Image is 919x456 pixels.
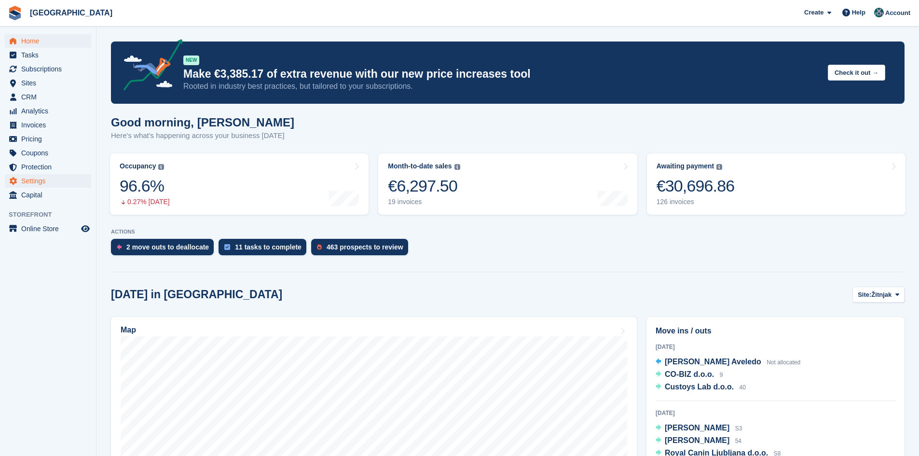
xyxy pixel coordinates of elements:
img: move_outs_to_deallocate_icon-f764333ba52eb49d3ac5e1228854f67142a1ed5810a6f6cc68b1a99e826820c5.svg [117,244,122,250]
p: Rooted in industry best practices, but tailored to your subscriptions. [183,81,820,92]
a: 463 prospects to review [311,239,413,260]
a: menu [5,222,91,235]
span: CRM [21,90,79,104]
span: Sites [21,76,79,90]
a: [PERSON_NAME] S3 [656,422,742,435]
div: €30,696.86 [657,176,735,196]
span: Capital [21,188,79,202]
a: menu [5,90,91,104]
div: [DATE] [656,343,895,351]
span: Custoys Lab d.o.o. [665,383,734,391]
a: [PERSON_NAME] Aveledo Not allocated [656,356,800,369]
a: menu [5,160,91,174]
a: [GEOGRAPHIC_DATA] [26,5,116,21]
div: Month-to-date sales [388,162,452,170]
span: [PERSON_NAME] [665,436,729,444]
span: Online Store [21,222,79,235]
span: 54 [735,438,741,444]
a: menu [5,34,91,48]
span: Protection [21,160,79,174]
a: [PERSON_NAME] 54 [656,435,741,447]
span: 9 [720,372,723,378]
a: menu [5,132,91,146]
img: icon-info-grey-7440780725fd019a000dd9b08b2336e03edf1995a4989e88bcd33f0948082b44.svg [158,164,164,170]
div: €6,297.50 [388,176,460,196]
a: menu [5,118,91,132]
a: CO-BIZ d.o.o. 9 [656,369,723,381]
a: 11 tasks to complete [219,239,311,260]
div: 96.6% [120,176,170,196]
a: Custoys Lab d.o.o. 40 [656,381,746,394]
span: S3 [735,425,742,432]
p: ACTIONS [111,229,905,235]
span: 40 [740,384,746,391]
div: 126 invoices [657,198,735,206]
button: Check it out → [828,65,885,81]
span: CO-BIZ d.o.o. [665,370,714,378]
a: menu [5,146,91,160]
div: NEW [183,55,199,65]
span: Žitnjak [871,290,892,300]
img: task-75834270c22a3079a89374b754ae025e5fb1db73e45f91037f5363f120a921f8.svg [224,244,230,250]
a: menu [5,48,91,62]
div: 0.27% [DATE] [120,198,170,206]
span: Analytics [21,104,79,118]
img: icon-info-grey-7440780725fd019a000dd9b08b2336e03edf1995a4989e88bcd33f0948082b44.svg [716,164,722,170]
h2: Map [121,326,136,334]
a: Awaiting payment €30,696.86 126 invoices [647,153,905,215]
div: 2 move outs to deallocate [126,243,209,251]
span: Create [804,8,823,17]
button: Site: Žitnjak [852,287,905,303]
a: menu [5,174,91,188]
span: Site: [858,290,871,300]
span: Tasks [21,48,79,62]
a: Occupancy 96.6% 0.27% [DATE] [110,153,369,215]
div: 11 tasks to complete [235,243,302,251]
span: [PERSON_NAME] Aveledo [665,358,761,366]
p: Here's what's happening across your business [DATE] [111,130,294,141]
span: Storefront [9,210,96,220]
img: icon-info-grey-7440780725fd019a000dd9b08b2336e03edf1995a4989e88bcd33f0948082b44.svg [454,164,460,170]
h2: Move ins / outs [656,325,895,337]
a: menu [5,76,91,90]
a: menu [5,188,91,202]
span: Invoices [21,118,79,132]
img: price-adjustments-announcement-icon-8257ccfd72463d97f412b2fc003d46551f7dbcb40ab6d574587a9cd5c0d94... [115,39,183,94]
span: Pricing [21,132,79,146]
img: prospect-51fa495bee0391a8d652442698ab0144808aea92771e9ea1ae160a38d050c398.svg [317,244,322,250]
span: Not allocated [767,359,800,366]
div: [DATE] [656,409,895,417]
span: Home [21,34,79,48]
p: Make €3,385.17 of extra revenue with our new price increases tool [183,67,820,81]
span: Help [852,8,865,17]
a: menu [5,62,91,76]
h1: Good morning, [PERSON_NAME] [111,116,294,129]
img: stora-icon-8386f47178a22dfd0bd8f6a31ec36ba5ce8667c1dd55bd0f319d3a0aa187defe.svg [8,6,22,20]
a: Month-to-date sales €6,297.50 19 invoices [378,153,637,215]
span: [PERSON_NAME] [665,424,729,432]
span: Settings [21,174,79,188]
div: 19 invoices [388,198,460,206]
a: Preview store [80,223,91,235]
a: 2 move outs to deallocate [111,239,219,260]
img: Željko Gobac [874,8,884,17]
a: menu [5,104,91,118]
div: Awaiting payment [657,162,714,170]
h2: [DATE] in [GEOGRAPHIC_DATA] [111,288,282,301]
span: Coupons [21,146,79,160]
div: Occupancy [120,162,156,170]
div: 463 prospects to review [327,243,403,251]
span: Subscriptions [21,62,79,76]
span: Account [885,8,910,18]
